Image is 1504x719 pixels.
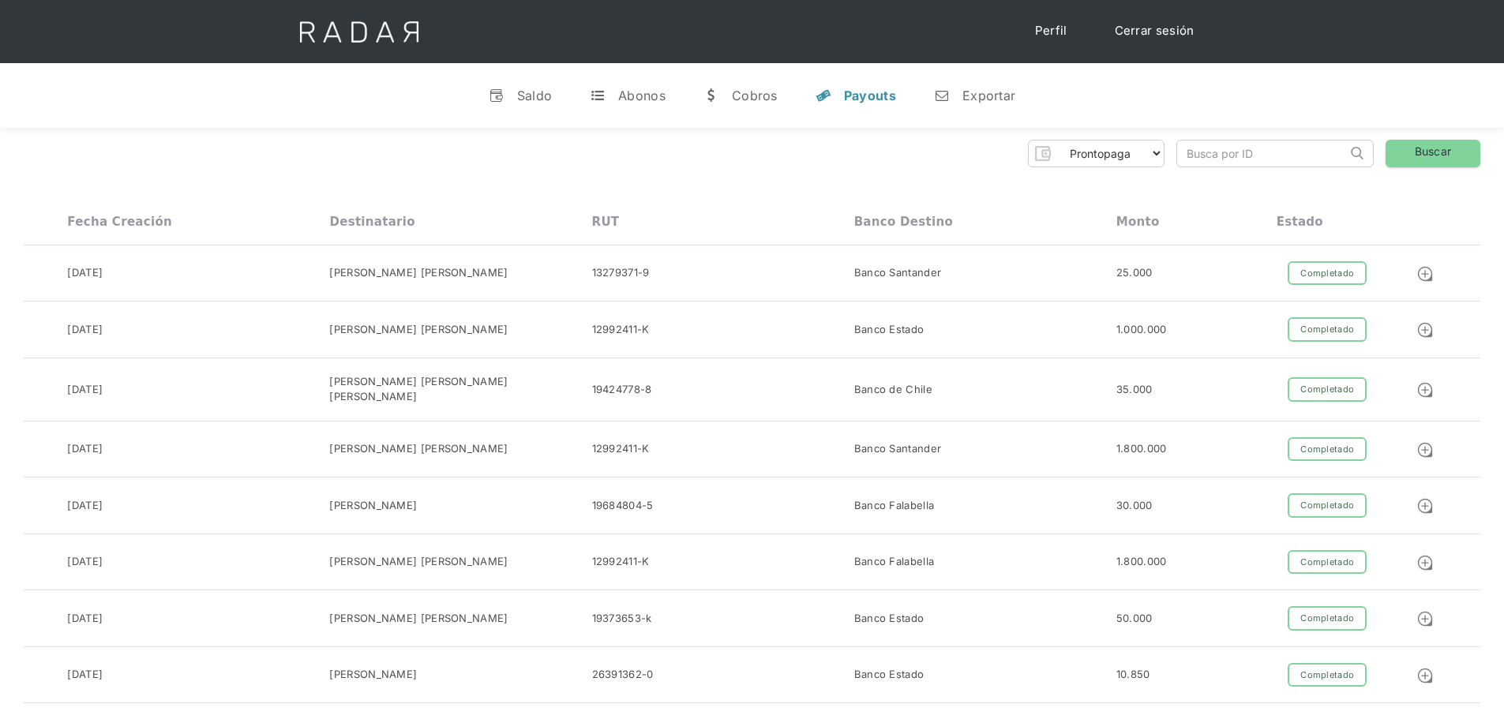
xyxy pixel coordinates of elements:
img: Detalle [1416,667,1434,684]
div: 1.000.000 [1116,322,1167,338]
img: Detalle [1416,265,1434,283]
div: Saldo [517,88,553,103]
div: Banco destino [854,215,953,229]
div: Completado [1288,261,1367,286]
img: Detalle [1416,610,1434,627]
img: Detalle [1416,497,1434,515]
div: Completado [1288,550,1367,575]
div: [PERSON_NAME] [329,498,417,514]
div: Banco Falabella [854,554,935,570]
div: Completado [1288,663,1367,687]
div: Banco Santander [854,265,942,281]
div: Completado [1288,493,1367,518]
div: 30.000 [1116,498,1153,514]
div: Banco Santander [854,441,942,457]
div: Fecha creación [67,215,172,229]
a: Perfil [1019,16,1083,47]
div: [PERSON_NAME] [PERSON_NAME] [329,441,508,457]
div: 19424778-8 [592,382,652,398]
div: 19684804-5 [592,498,654,514]
div: [PERSON_NAME] [PERSON_NAME] [329,611,508,627]
div: RUT [592,215,620,229]
div: Exportar [962,88,1015,103]
div: Monto [1116,215,1160,229]
img: Detalle [1416,381,1434,399]
img: Detalle [1416,441,1434,459]
div: Destinatario [329,215,414,229]
div: [DATE] [67,611,103,627]
div: Completado [1288,437,1367,462]
div: Completado [1288,606,1367,631]
div: 10.850 [1116,667,1150,683]
div: Completado [1288,377,1367,402]
div: 19373653-k [592,611,652,627]
img: Detalle [1416,321,1434,339]
div: n [934,88,950,103]
div: Banco Estado [854,611,925,627]
div: 12992411-K [592,441,650,457]
div: [PERSON_NAME] [PERSON_NAME] [PERSON_NAME] [329,374,591,405]
div: 12992411-K [592,554,650,570]
div: [DATE] [67,554,103,570]
div: Completado [1288,317,1367,342]
form: Form [1028,140,1165,167]
div: [DATE] [67,322,103,338]
div: w [703,88,719,103]
div: [PERSON_NAME] [PERSON_NAME] [329,554,508,570]
div: 25.000 [1116,265,1153,281]
div: [PERSON_NAME] [PERSON_NAME] [329,322,508,338]
img: Detalle [1416,554,1434,571]
div: t [590,88,606,103]
div: 13279371-9 [592,265,650,281]
div: [PERSON_NAME] [329,667,417,683]
div: Abonos [618,88,666,103]
div: v [489,88,504,103]
input: Busca por ID [1177,140,1347,167]
div: Banco Estado [854,667,925,683]
div: 1.800.000 [1116,441,1167,457]
div: 50.000 [1116,611,1153,627]
a: Cerrar sesión [1099,16,1210,47]
div: 26391362-0 [592,667,654,683]
div: [DATE] [67,498,103,514]
div: Banco de Chile [854,382,932,398]
div: [DATE] [67,382,103,398]
div: 12992411-K [592,322,650,338]
div: Cobros [732,88,778,103]
div: Banco Falabella [854,498,935,514]
div: [PERSON_NAME] [PERSON_NAME] [329,265,508,281]
div: 1.800.000 [1116,554,1167,570]
div: Banco Estado [854,322,925,338]
div: [DATE] [67,265,103,281]
div: [DATE] [67,441,103,457]
div: [DATE] [67,667,103,683]
a: Buscar [1386,140,1480,167]
div: Estado [1277,215,1323,229]
div: 35.000 [1116,382,1153,398]
div: y [816,88,831,103]
div: Payouts [844,88,896,103]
